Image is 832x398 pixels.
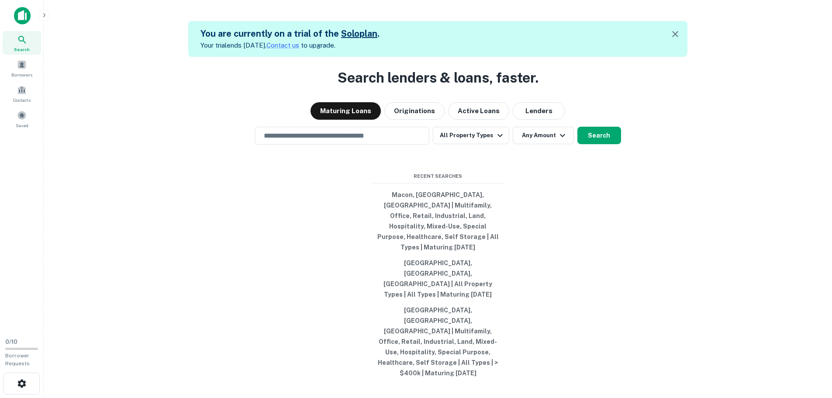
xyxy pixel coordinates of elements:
[200,40,380,51] p: Your trial ends [DATE]. to upgrade.
[3,82,41,105] a: Contacts
[16,122,28,129] span: Saved
[200,27,380,40] h5: You are currently on a trial of the .
[788,328,832,370] iframe: Chat Widget
[341,28,377,39] a: Soloplan
[433,127,509,144] button: All Property Types
[11,71,32,78] span: Borrowers
[13,97,31,104] span: Contacts
[3,31,41,55] a: Search
[14,7,31,24] img: capitalize-icon.png
[14,46,30,53] span: Search
[373,173,504,180] span: Recent Searches
[5,339,17,345] span: 0 / 10
[384,102,445,120] button: Originations
[338,67,539,88] h3: Search lenders & loans, faster.
[3,56,41,80] a: Borrowers
[577,127,621,144] button: Search
[373,187,504,255] button: Macon, [GEOGRAPHIC_DATA], [GEOGRAPHIC_DATA] | Multifamily, Office, Retail, Industrial, Land, Hosp...
[373,302,504,381] button: [GEOGRAPHIC_DATA], [GEOGRAPHIC_DATA], [GEOGRAPHIC_DATA] | Multifamily, Office, Retail, Industrial...
[5,353,30,367] span: Borrower Requests
[448,102,509,120] button: Active Loans
[373,255,504,302] button: [GEOGRAPHIC_DATA], [GEOGRAPHIC_DATA], [GEOGRAPHIC_DATA] | All Property Types | All Types | Maturi...
[513,127,574,144] button: Any Amount
[266,42,299,49] a: Contact us
[513,102,565,120] button: Lenders
[311,102,381,120] button: Maturing Loans
[3,107,41,131] a: Saved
